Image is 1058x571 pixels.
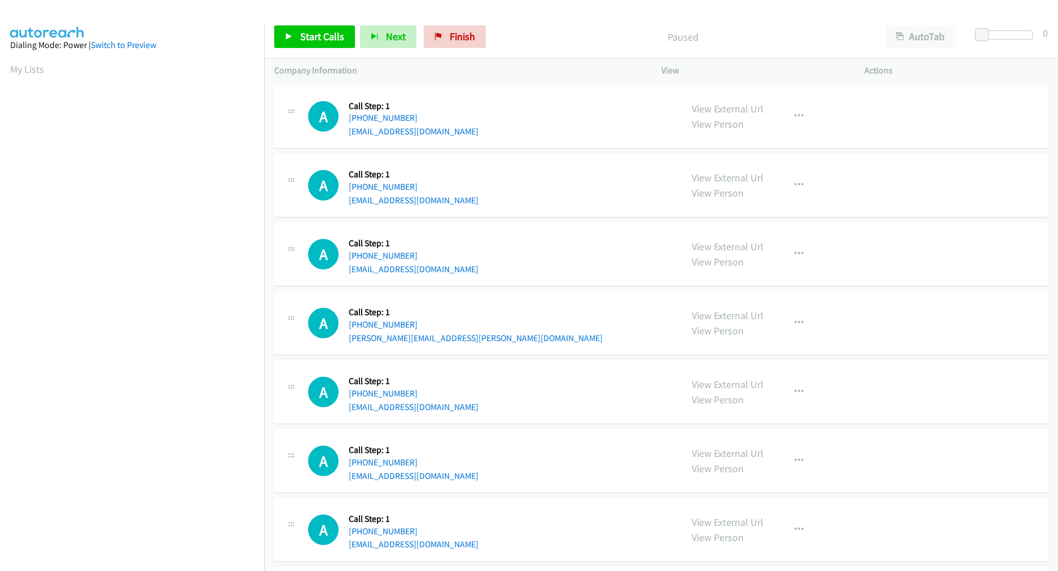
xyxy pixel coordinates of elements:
div: The call is yet to be attempted [308,446,339,476]
p: Actions [864,64,1048,77]
a: [PHONE_NUMBER] [349,250,418,261]
h1: A [308,101,339,132]
a: View External Url [692,171,763,184]
div: The call is yet to be attempted [308,170,339,200]
div: The call is yet to be attempted [308,101,339,132]
button: Next [360,25,416,48]
button: AutoTab [885,25,955,48]
a: View Person [692,324,744,337]
span: Finish [450,30,475,43]
a: View Person [692,186,744,199]
h5: Call Step: 1 [349,169,478,180]
a: [EMAIL_ADDRESS][DOMAIN_NAME] [349,195,478,206]
h5: Call Step: 1 [349,238,478,249]
span: Start Calls [300,30,344,43]
h5: Call Step: 1 [349,376,478,387]
a: Switch to Preview [91,40,156,50]
h1: A [308,308,339,338]
a: [PERSON_NAME][EMAIL_ADDRESS][PERSON_NAME][DOMAIN_NAME] [349,333,603,343]
h5: Call Step: 1 [349,513,478,525]
a: View External Url [692,378,763,391]
a: [EMAIL_ADDRESS][DOMAIN_NAME] [349,126,478,137]
div: The call is yet to be attempted [308,239,339,269]
span: Next [386,30,406,43]
div: Delay between calls (in seconds) [981,30,1033,40]
p: View [661,64,845,77]
a: [PHONE_NUMBER] [349,457,418,468]
a: View External Url [692,102,763,115]
a: View Person [692,531,744,544]
a: [EMAIL_ADDRESS][DOMAIN_NAME] [349,402,478,412]
p: Company Information [274,64,641,77]
a: View Person [692,393,744,406]
a: [PHONE_NUMBER] [349,526,418,537]
a: [PHONE_NUMBER] [349,181,418,192]
div: The call is yet to be attempted [308,377,339,407]
a: Finish [424,25,486,48]
div: The call is yet to be attempted [308,515,339,545]
a: View External Url [692,447,763,460]
h5: Call Step: 1 [349,101,478,112]
a: Start Calls [274,25,355,48]
h1: A [308,377,339,407]
a: [EMAIL_ADDRESS][DOMAIN_NAME] [349,264,478,274]
div: The call is yet to be attempted [308,308,339,338]
h1: A [308,515,339,545]
a: View Person [692,462,744,475]
div: 0 [1043,25,1048,41]
a: [EMAIL_ADDRESS][DOMAIN_NAME] [349,539,478,550]
a: View External Url [692,240,763,253]
a: [PHONE_NUMBER] [349,112,418,123]
h5: Call Step: 1 [349,307,603,318]
a: View Person [692,255,744,268]
a: View Person [692,117,744,130]
p: Paused [501,29,865,45]
h1: A [308,170,339,200]
a: [PHONE_NUMBER] [349,388,418,399]
a: [PHONE_NUMBER] [349,319,418,330]
a: [EMAIL_ADDRESS][DOMAIN_NAME] [349,470,478,481]
a: My Lists [10,63,44,76]
h1: A [308,239,339,269]
h1: A [308,446,339,476]
h5: Call Step: 1 [349,444,478,456]
div: Dialing Mode: Power | [10,38,254,52]
a: View External Url [692,516,763,529]
a: View External Url [692,309,763,322]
